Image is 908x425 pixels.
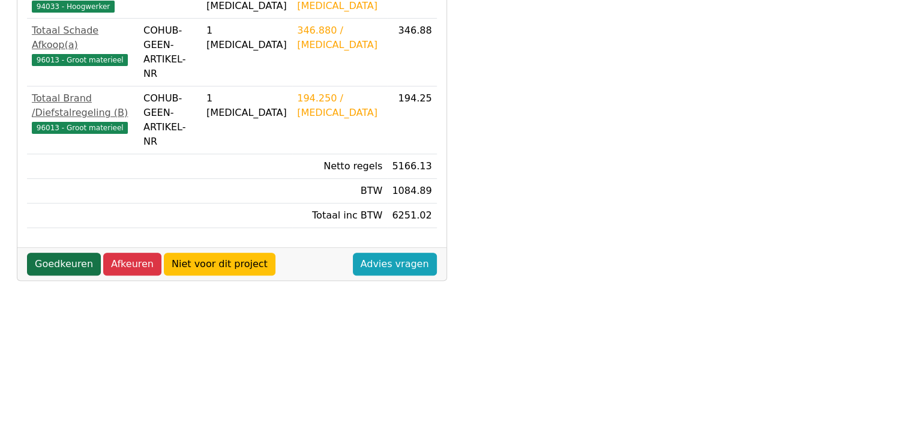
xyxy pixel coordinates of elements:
td: 1084.89 [387,179,436,203]
div: 1 [MEDICAL_DATA] [206,23,287,52]
td: 6251.02 [387,203,436,228]
a: Niet voor dit project [164,253,275,276]
a: Advies vragen [353,253,437,276]
div: 346.880 / [MEDICAL_DATA] [297,23,382,52]
span: 96013 - Groot materieel [32,54,128,66]
div: 1 [MEDICAL_DATA] [206,91,287,120]
span: 96013 - Groot materieel [32,122,128,134]
td: Totaal inc BTW [292,203,387,228]
div: Totaal Schade Afkoop(a) [32,23,134,52]
a: Totaal Brand /Diefstalregeling (B)96013 - Groot materieel [32,91,134,134]
td: BTW [292,179,387,203]
td: COHUB-GEEN-ARTIKEL-NR [139,19,202,86]
td: 346.88 [387,19,436,86]
a: Totaal Schade Afkoop(a)96013 - Groot materieel [32,23,134,67]
div: Totaal Brand /Diefstalregeling (B) [32,91,134,120]
span: 94033 - Hoogwerker [32,1,115,13]
td: Netto regels [292,154,387,179]
td: 5166.13 [387,154,436,179]
div: 194.250 / [MEDICAL_DATA] [297,91,382,120]
a: Goedkeuren [27,253,101,276]
td: 194.25 [387,86,436,154]
a: Afkeuren [103,253,161,276]
td: COHUB-GEEN-ARTIKEL-NR [139,86,202,154]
